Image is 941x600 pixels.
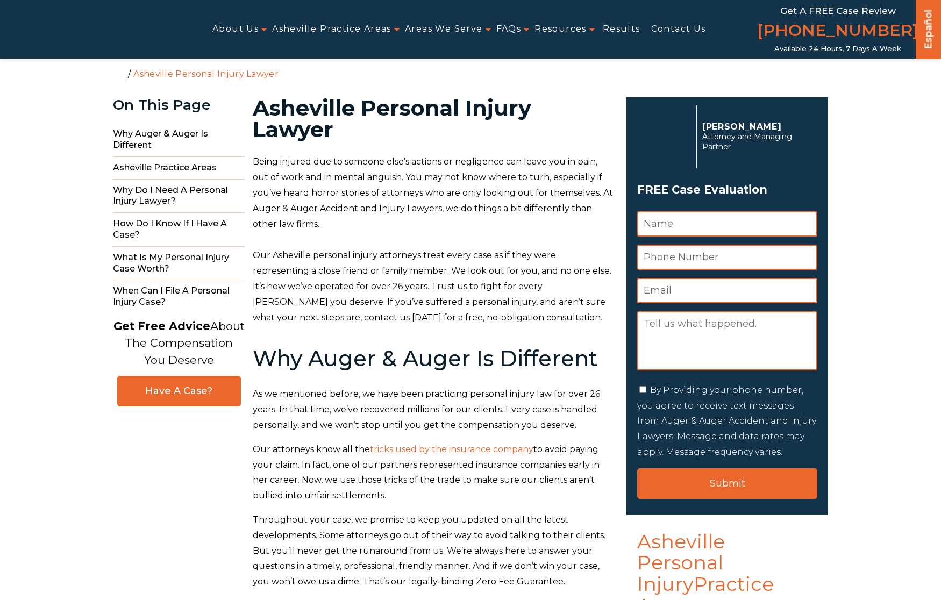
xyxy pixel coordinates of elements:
div: On This Page [113,97,245,113]
span: Get a FREE Case Review [780,5,896,16]
a: Resources [534,17,587,41]
p: Being injured due to someone else’s actions or negligence can leave you in pain, out of work and ... [253,154,614,232]
p: [PERSON_NAME] [702,122,811,132]
a: tricks used by the insurance company [370,444,533,454]
a: Have A Case? [117,376,241,406]
p: Our Asheville personal injury attorneys treat every case as if they were representing a close fri... [253,248,614,325]
span: Why Do I Need a Personal Injury Lawyer? [113,180,245,213]
a: FAQs [496,17,522,41]
span: When Can I File a Personal Injury Case? [113,280,245,313]
p: Throughout your case, we promise to keep you updated on all the latest developments. Some attorne... [253,512,614,590]
strong: Get Free Advice [113,319,210,333]
h2: Why Auger & Auger Is Different [253,347,614,370]
input: Email [637,278,817,303]
span: Why Auger & Auger Is Different [113,123,245,157]
p: About The Compensation You Deserve [113,318,245,369]
a: [PHONE_NUMBER] [757,19,918,45]
span: Available 24 Hours, 7 Days a Week [774,45,901,53]
a: Asheville Practice Areas [272,17,391,41]
span: Asheville Practice Areas [113,157,245,180]
input: Submit [637,468,817,499]
span: Have A Case? [129,385,230,397]
span: Attorney and Managing Partner [702,132,811,152]
img: Auger & Auger Accident and Injury Lawyers Logo [6,17,161,41]
span: How Do I Know If I Have a Case? [113,213,245,247]
p: Our attorneys know all the to avoid paying your claim. In fact, one of our partners represented i... [253,442,614,504]
input: Phone Number [637,245,817,270]
a: Home [116,68,125,78]
label: By Providing your phone number, you agree to receive text messages from Auger & Auger Accident an... [637,385,816,457]
h1: Asheville Personal Injury Lawyer [253,97,614,140]
span: FREE Case Evaluation [637,180,817,200]
a: Results [603,17,640,41]
a: Areas We Serve [405,17,483,41]
li: Asheville Personal Injury Lawyer [131,69,281,79]
input: Name [637,211,817,237]
a: About Us [212,17,259,41]
span: What Is My Personal Injury Case Worth? [113,247,245,281]
a: Contact Us [651,17,706,41]
p: As we mentioned before, we have been practicing personal injury law for over 26 years. In that ti... [253,387,614,433]
img: Herbert Auger [637,110,691,163]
